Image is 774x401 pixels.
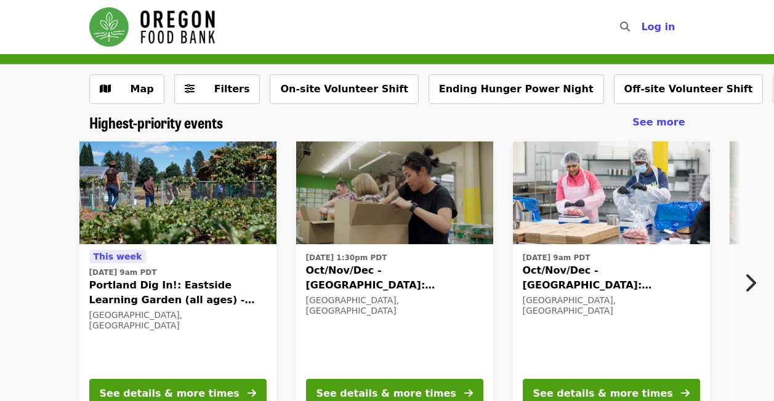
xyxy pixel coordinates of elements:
[89,74,164,104] button: Show map view
[89,7,215,47] img: Oregon Food Bank - Home
[89,111,223,133] span: Highest-priority events
[131,83,154,95] span: Map
[89,114,223,132] a: Highest-priority events
[513,141,710,245] img: Oct/Nov/Dec - Beaverton: Repack/Sort (age 10+) organized by Oregon Food Bank
[296,141,493,245] img: Oct/Nov/Dec - Portland: Repack/Sort (age 8+) organized by Oregon Food Bank
[89,278,267,308] span: Portland Dig In!: Eastside Learning Garden (all ages) - Aug/Sept/Oct
[744,271,756,295] i: chevron-right icon
[631,15,685,39] button: Log in
[429,74,604,104] button: Ending Hunger Power Night
[316,386,456,401] div: See details & more times
[185,83,195,95] i: sliders-h icon
[637,12,647,42] input: Search
[79,141,276,245] img: Portland Dig In!: Eastside Learning Garden (all ages) - Aug/Sept/Oct organized by Oregon Food Bank
[306,252,387,263] time: [DATE] 1:30pm PDT
[464,387,473,399] i: arrow-right icon
[270,74,418,104] button: On-site Volunteer Shift
[523,295,700,316] div: [GEOGRAPHIC_DATA], [GEOGRAPHIC_DATA]
[174,74,260,104] button: Filters (0 selected)
[306,295,483,316] div: [GEOGRAPHIC_DATA], [GEOGRAPHIC_DATA]
[523,252,591,263] time: [DATE] 9am PDT
[79,114,695,132] div: Highest-priority events
[632,115,685,130] a: See more
[306,263,483,293] span: Oct/Nov/Dec - [GEOGRAPHIC_DATA]: Repack/Sort (age [DEMOGRAPHIC_DATA]+)
[523,263,700,293] span: Oct/Nov/Dec - [GEOGRAPHIC_DATA]: Repack/Sort (age [DEMOGRAPHIC_DATA]+)
[632,116,685,128] span: See more
[89,267,157,278] time: [DATE] 9am PDT
[89,310,267,331] div: [GEOGRAPHIC_DATA], [GEOGRAPHIC_DATA]
[733,266,774,300] button: Next item
[248,387,256,399] i: arrow-right icon
[533,386,673,401] div: See details & more times
[100,83,111,95] i: map icon
[620,21,630,33] i: search icon
[641,21,675,33] span: Log in
[94,252,142,261] span: This week
[214,83,250,95] span: Filters
[100,386,240,401] div: See details & more times
[614,74,764,104] button: Off-site Volunteer Shift
[681,387,690,399] i: arrow-right icon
